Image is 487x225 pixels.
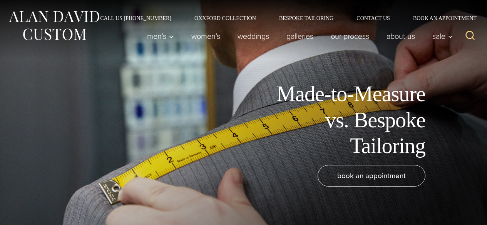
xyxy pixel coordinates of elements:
span: Men’s [147,32,174,40]
a: Book an Appointment [402,15,479,21]
a: Galleries [278,28,322,44]
h1: Made-to-Measure vs. Bespoke Tailoring [252,81,425,159]
a: Bespoke Tailoring [268,15,345,21]
span: book an appointment [337,170,406,181]
nav: Secondary Navigation [89,15,479,21]
button: View Search Form [461,27,479,45]
nav: Primary Navigation [139,28,457,44]
a: About Us [378,28,424,44]
a: book an appointment [318,165,425,187]
a: Women’s [183,28,229,44]
a: Contact Us [345,15,402,21]
a: Call Us [PHONE_NUMBER] [89,15,183,21]
a: weddings [229,28,278,44]
img: Alan David Custom [8,8,100,43]
a: Oxxford Collection [183,15,268,21]
span: Sale [432,32,453,40]
a: Our Process [322,28,378,44]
